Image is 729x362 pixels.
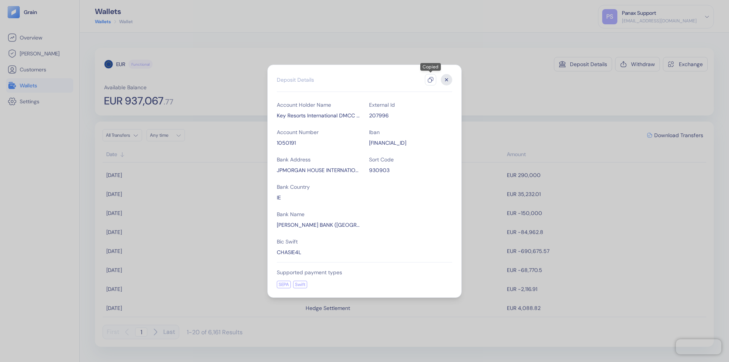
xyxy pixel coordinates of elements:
div: Account Number [277,128,360,136]
div: Bic Swift [277,238,360,245]
div: Account Holder Name [277,101,360,109]
div: 930903 [369,166,452,174]
div: IE [277,194,360,201]
div: Swift [293,281,307,288]
div: 1050191 [277,139,360,147]
div: Copied [420,63,441,71]
div: 207996 [369,112,452,119]
div: IE34CHAS93090301050191 [369,139,452,147]
div: JPMORGAN HOUSE INTERNATIONAL FINANCIAL SERVICES CENTRE, Dublin 1, Ireland [277,166,360,174]
div: Bank Name [277,210,360,218]
div: Key Resorts International DMCC Interpay [277,112,360,119]
div: Deposit Details [277,76,314,84]
div: Bank Address [277,156,360,163]
div: Bank Country [277,183,360,191]
div: Supported payment types [277,269,452,276]
div: J.P. MORGAN BANK (IRELAND) PLC [277,221,360,229]
div: CHASIE4L [277,248,360,256]
div: External Id [369,101,452,109]
div: SEPA [277,281,291,288]
div: Iban [369,128,452,136]
div: Sort Code [369,156,452,163]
